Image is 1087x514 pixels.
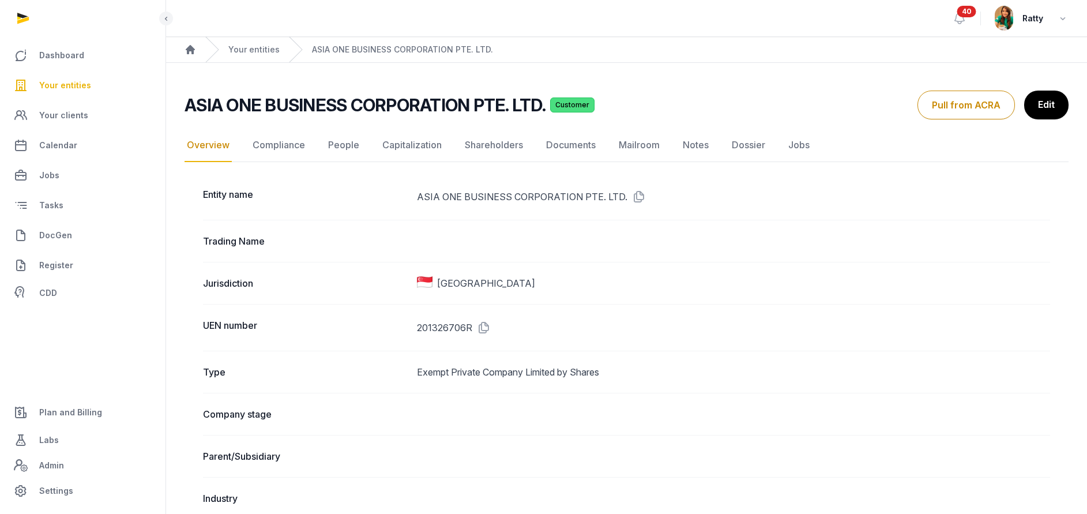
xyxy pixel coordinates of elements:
a: Settings [9,477,156,505]
span: 40 [957,6,976,17]
a: Notes [680,129,711,162]
nav: Breadcrumb [166,37,1087,63]
dd: 201326706R [417,318,1050,337]
a: Your entities [228,44,280,55]
span: Your clients [39,108,88,122]
a: Tasks [9,192,156,219]
a: Compliance [250,129,307,162]
img: avatar [995,6,1013,31]
span: DocGen [39,228,72,242]
span: Plan and Billing [39,406,102,419]
a: Your clients [9,102,156,129]
dt: UEN number [203,318,408,337]
a: People [326,129,362,162]
dt: Industry [203,492,408,505]
a: Edit [1024,91,1069,119]
a: Dashboard [9,42,156,69]
a: Admin [9,454,156,477]
h2: ASIA ONE BUSINESS CORPORATION PTE. LTD. [185,95,546,115]
span: Ratty [1022,12,1043,25]
dt: Company stage [203,407,408,421]
a: Dossier [729,129,768,162]
span: Tasks [39,198,63,212]
span: Jobs [39,168,59,182]
a: Jobs [9,162,156,189]
span: CDD [39,286,57,300]
dt: Type [203,365,408,379]
span: Customer [550,97,595,112]
a: Your entities [9,72,156,99]
a: Register [9,252,156,279]
a: ASIA ONE BUSINESS CORPORATION PTE. LTD. [312,44,493,55]
span: [GEOGRAPHIC_DATA] [437,276,535,290]
dd: ASIA ONE BUSINESS CORPORATION PTE. LTD. [417,187,1050,206]
button: Pull from ACRA [917,91,1015,119]
span: Register [39,258,73,272]
dt: Entity name [203,187,408,206]
span: Your entities [39,78,91,92]
a: Mailroom [616,129,662,162]
span: Calendar [39,138,77,152]
dd: Exempt Private Company Limited by Shares [417,365,1050,379]
span: Admin [39,459,64,472]
a: Documents [544,129,598,162]
a: Jobs [786,129,812,162]
a: Overview [185,129,232,162]
span: Dashboard [39,48,84,62]
a: Calendar [9,132,156,159]
dt: Trading Name [203,234,408,248]
dt: Jurisdiction [203,276,408,290]
a: Shareholders [462,129,525,162]
a: Plan and Billing [9,399,156,426]
a: Labs [9,426,156,454]
a: CDD [9,282,156,305]
a: Capitalization [380,129,444,162]
span: Settings [39,484,73,498]
nav: Tabs [185,129,1069,162]
span: Labs [39,433,59,447]
dt: Parent/Subsidiary [203,449,408,463]
a: DocGen [9,222,156,249]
